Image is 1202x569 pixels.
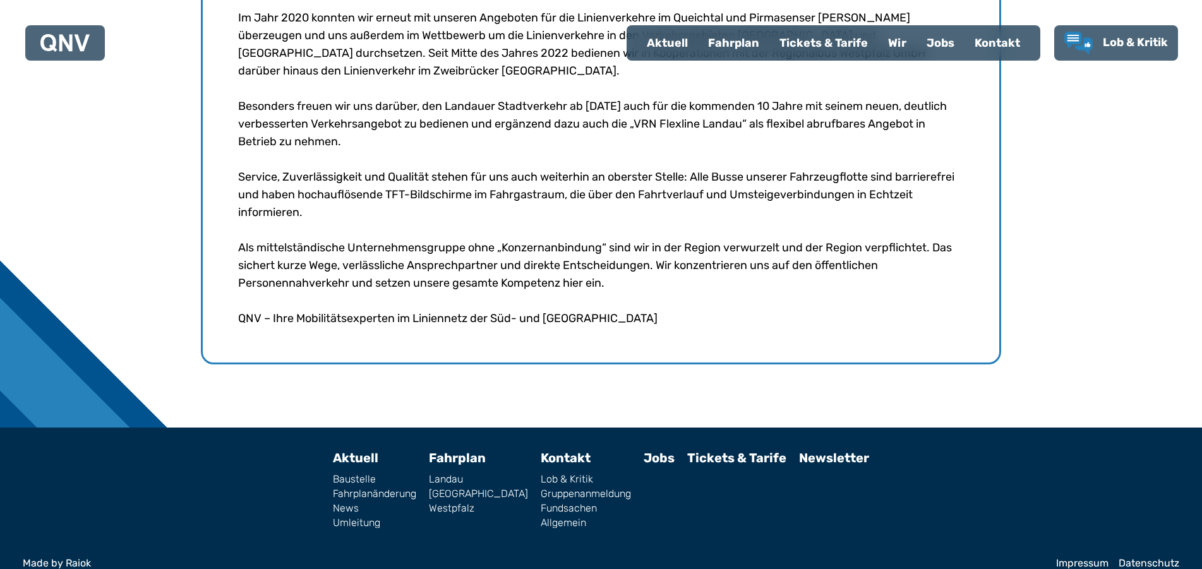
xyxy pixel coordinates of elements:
img: QNV Logo [40,34,90,52]
a: Umleitung [333,518,416,528]
a: Gruppenanmeldung [541,489,631,499]
a: Impressum [1056,558,1109,568]
p: QNV – Ihre Mobilitätsexperten im Liniennetz der Süd- und [GEOGRAPHIC_DATA] [238,309,964,327]
a: Lob & Kritik [1064,32,1168,54]
a: Newsletter [799,450,869,465]
a: Kontakt [965,27,1030,59]
a: Fahrplan [698,27,769,59]
a: Kontakt [541,450,591,465]
p: Service, Zuverlässigkeit und Qualität stehen für uns auch weiterhin an oberster Stelle: Alle Buss... [238,168,964,221]
a: Made by Raiok [23,558,1046,568]
a: Jobs [917,27,965,59]
a: Fahrplanänderung [333,489,416,499]
a: QNV Logo [40,30,90,56]
a: Tickets & Tarife [687,450,786,465]
a: Datenschutz [1119,558,1179,568]
a: Allgemein [541,518,631,528]
a: Tickets & Tarife [769,27,878,59]
a: Baustelle [333,474,416,484]
span: Lob & Kritik [1103,35,1168,49]
p: Als mittelständische Unternehmensgruppe ohne „Konzernanbindung“ sind wir in der Region verwurzelt... [238,239,964,292]
a: [GEOGRAPHIC_DATA] [429,489,528,499]
p: Im Jahr 2020 konnten wir erneut mit unseren Angeboten für die Linienverkehre im Queichtal und Pir... [238,9,964,80]
a: Landau [429,474,528,484]
a: Wir [878,27,917,59]
p: Besonders freuen wir uns darüber, den Landauer Stadtverkehr ab [DATE] auch für die kommenden 10 J... [238,97,964,150]
a: Aktuell [333,450,378,465]
a: Aktuell [637,27,698,59]
a: Fundsachen [541,503,631,513]
a: Jobs [644,450,675,465]
a: Lob & Kritik [541,474,631,484]
a: Westpfalz [429,503,528,513]
a: Fahrplan [429,450,486,465]
a: News [333,503,416,513]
